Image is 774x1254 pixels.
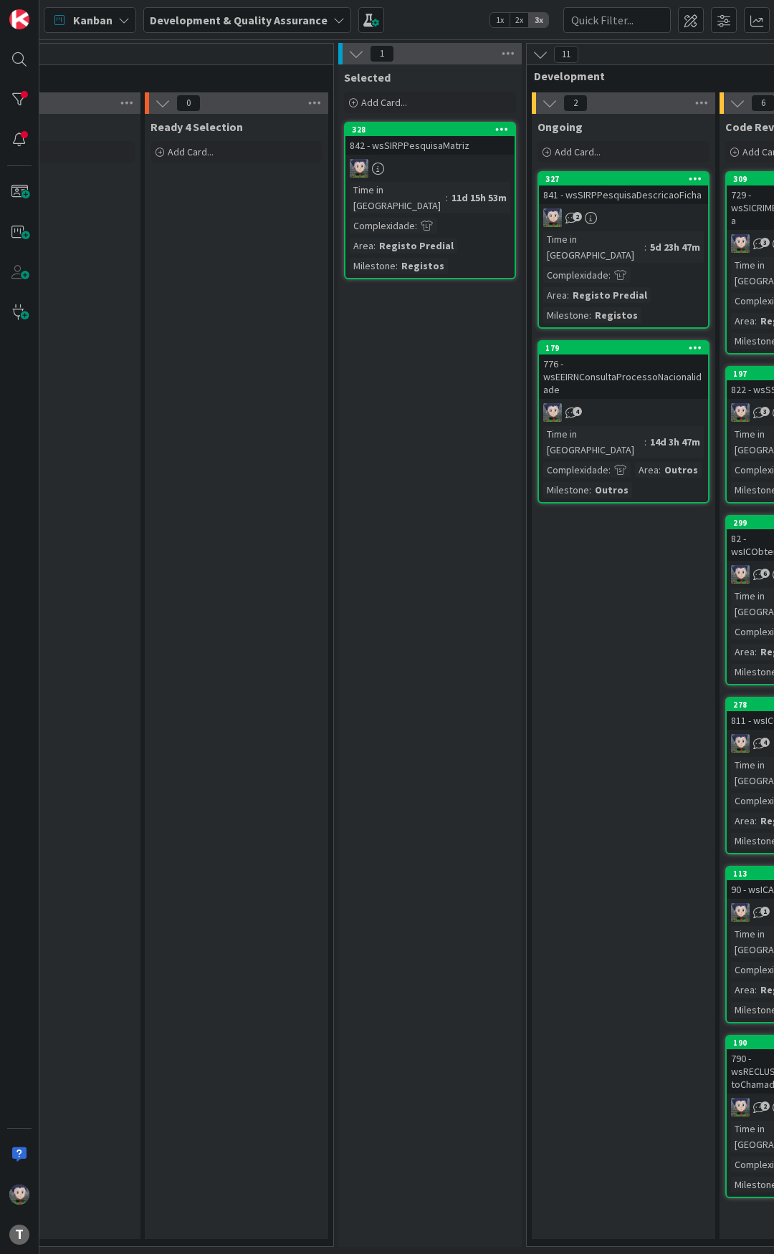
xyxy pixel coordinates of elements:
div: Registos [398,258,448,274]
span: 0 [176,95,201,112]
div: 179 [545,343,708,353]
span: 2x [510,13,529,27]
img: LS [543,403,562,422]
div: LS [345,159,515,178]
span: : [415,218,417,233]
span: : [755,982,757,998]
div: 328842 - wsSIRPPesquisaMatriz [345,123,515,155]
span: Ready 4 Selection [150,120,243,134]
div: 842 - wsSIRPPesquisaMatriz [345,136,515,155]
div: Area [731,313,755,329]
div: Complexidade [350,218,415,233]
span: : [755,313,757,329]
div: LS [539,403,708,422]
div: Time in [GEOGRAPHIC_DATA] [543,426,644,458]
img: LS [9,1185,29,1205]
div: Registo Predial [569,287,651,303]
span: Add Card... [168,145,214,158]
span: 3 [760,238,770,247]
span: 1 [760,907,770,916]
div: 328 [345,123,515,136]
div: Area [731,813,755,829]
div: Area [731,644,755,660]
input: Quick Filter... [563,7,671,33]
span: 3 [760,407,770,416]
div: Milestone [543,482,589,498]
span: Selected [344,70,391,85]
div: 776 - wsEEIRNConsultaProcessoNacionalidade [539,355,708,399]
div: Complexidade [543,462,608,478]
div: Area [731,982,755,998]
div: 179776 - wsEEIRNConsultaProcessoNacionalidade [539,342,708,399]
span: : [755,813,757,829]
span: : [755,644,757,660]
span: : [659,462,661,478]
div: 5d 23h 47m [646,239,704,255]
span: Add Card... [361,96,407,109]
img: LS [731,565,750,584]
a: 327841 - wsSIRPPesquisaDescricaoFichaLSTime in [GEOGRAPHIC_DATA]:5d 23h 47mComplexidade:Area:Regi... [537,171,709,329]
span: 2 [760,1101,770,1111]
a: 179776 - wsEEIRNConsultaProcessoNacionalidadeLSTime in [GEOGRAPHIC_DATA]:14d 3h 47mComplexidade:A... [537,340,709,503]
div: Area [543,287,567,303]
span: : [589,307,591,323]
div: Complexidade [543,267,608,283]
img: LS [731,234,750,253]
div: Area [635,462,659,478]
span: : [608,462,611,478]
div: Area [350,238,373,254]
span: : [373,238,376,254]
span: Ongoing [537,120,583,134]
span: 2 [573,212,582,221]
img: LS [731,403,750,422]
img: LS [731,1098,750,1116]
span: : [644,239,646,255]
img: LS [543,208,562,227]
span: Kanban [73,11,113,29]
div: Registo Predial [376,238,457,254]
div: Milestone [350,258,396,274]
span: : [567,287,569,303]
span: 11 [554,46,578,63]
div: Milestone [543,307,589,323]
span: 1x [490,13,510,27]
span: : [644,434,646,450]
div: Outros [661,462,702,478]
span: 3x [529,13,548,27]
img: LS [731,903,750,922]
span: 2 [563,95,588,112]
span: : [589,482,591,498]
div: LS [539,208,708,227]
div: 328 [352,125,515,135]
span: 1 [370,45,394,62]
div: 327 [539,173,708,185]
div: Time in [GEOGRAPHIC_DATA] [350,182,446,213]
span: 4 [760,738,770,747]
span: : [396,258,398,274]
div: 179 [539,342,708,355]
span: : [608,267,611,283]
span: : [446,190,448,206]
div: 11d 15h 53m [448,190,510,206]
div: 327841 - wsSIRPPesquisaDescricaoFicha [539,173,708,204]
span: Add Card... [555,145,601,158]
img: LS [731,734,750,753]
div: Outros [591,482,632,498]
div: 327 [545,174,708,184]
b: Development & Quality Assurance [150,13,328,27]
span: 6 [760,569,770,578]
div: 841 - wsSIRPPesquisaDescricaoFicha [539,185,708,204]
img: LS [350,159,368,178]
div: Registos [591,307,641,323]
div: 14d 3h 47m [646,434,704,450]
a: 328842 - wsSIRPPesquisaMatrizLSTime in [GEOGRAPHIC_DATA]:11d 15h 53mComplexidade:Area:Registo Pre... [344,122,516,279]
span: 4 [573,407,582,416]
div: T [9,1225,29,1245]
div: Time in [GEOGRAPHIC_DATA] [543,231,644,263]
img: Visit kanbanzone.com [9,9,29,29]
